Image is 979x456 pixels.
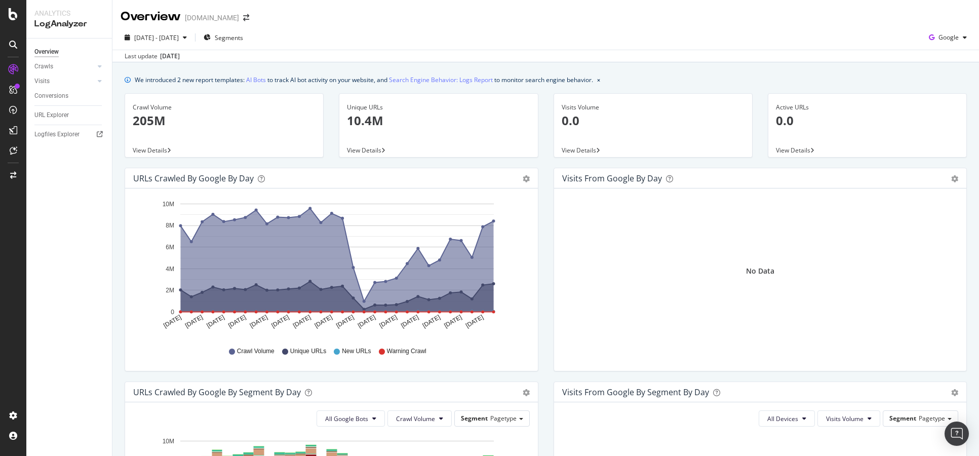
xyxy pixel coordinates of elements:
div: Overview [121,8,181,25]
div: No Data [746,266,774,276]
div: Unique URLs [347,103,530,112]
div: Visits from Google By Segment By Day [562,387,709,397]
text: [DATE] [206,314,226,329]
div: arrow-right-arrow-left [243,14,249,21]
span: All Google Bots [325,414,368,423]
text: [DATE] [378,314,399,329]
text: [DATE] [421,314,442,329]
div: gear [523,389,530,396]
div: LogAnalyzer [34,18,104,30]
text: [DATE] [443,314,463,329]
div: We introduced 2 new report templates: to track AI bot activity on your website, and to monitor se... [135,74,593,85]
div: Active URLs [776,103,959,112]
text: 2M [166,287,174,294]
span: View Details [776,146,810,155]
div: gear [951,175,958,182]
text: 10M [163,201,174,208]
text: [DATE] [227,314,247,329]
span: Segment [889,414,916,423]
svg: A chart. [133,197,525,337]
text: [DATE] [314,314,334,329]
text: [DATE] [335,314,355,329]
button: All Google Bots [317,410,385,427]
text: [DATE] [184,314,204,329]
div: Analytics [34,8,104,18]
div: URLs Crawled by Google by day [133,173,254,183]
text: 6M [166,244,174,251]
span: Crawl Volume [237,347,275,356]
span: [DATE] - [DATE] [134,33,179,42]
button: Google [925,29,971,46]
div: URLs Crawled by Google By Segment By Day [133,387,301,397]
button: Visits Volume [817,410,880,427]
div: Conversions [34,91,68,101]
p: 0.0 [776,112,959,129]
span: All Devices [767,414,798,423]
span: Segments [215,33,243,42]
text: [DATE] [464,314,485,329]
text: [DATE] [162,314,182,329]
a: Logfiles Explorer [34,129,105,140]
text: [DATE] [357,314,377,329]
div: [DOMAIN_NAME] [185,13,239,23]
span: Segment [461,414,488,423]
div: Crawl Volume [133,103,316,112]
div: Visits Volume [562,103,745,112]
span: Visits Volume [826,414,864,423]
p: 0.0 [562,112,745,129]
div: Last update [125,52,180,61]
span: Unique URLs [290,347,326,356]
a: Search Engine Behavior: Logs Report [389,74,493,85]
div: URL Explorer [34,110,69,121]
a: URL Explorer [34,110,105,121]
span: Pagetype [919,414,945,423]
div: gear [523,175,530,182]
text: 4M [166,265,174,273]
a: Overview [34,47,105,57]
div: info banner [125,74,967,85]
span: View Details [347,146,381,155]
span: View Details [562,146,596,155]
text: [DATE] [292,314,312,329]
div: Visits from Google by day [562,173,662,183]
span: Warning Crawl [387,347,426,356]
div: Overview [34,47,59,57]
span: Google [938,33,959,42]
a: Conversions [34,91,105,101]
span: Crawl Volume [396,414,435,423]
a: AI Bots [246,74,266,85]
div: Crawls [34,61,53,72]
span: New URLs [342,347,371,356]
span: Pagetype [490,414,517,423]
div: Open Intercom Messenger [945,422,969,446]
button: All Devices [759,410,815,427]
text: [DATE] [270,314,290,329]
text: [DATE] [400,314,420,329]
p: 10.4M [347,112,530,129]
div: [DATE] [160,52,180,61]
div: gear [951,389,958,396]
a: Visits [34,76,95,87]
a: Crawls [34,61,95,72]
button: close banner [595,72,603,87]
p: 205M [133,112,316,129]
text: [DATE] [249,314,269,329]
text: 0 [171,309,174,316]
div: Logfiles Explorer [34,129,80,140]
text: 8M [166,222,174,230]
button: Crawl Volume [387,410,452,427]
div: Visits [34,76,50,87]
span: View Details [133,146,167,155]
button: Segments [200,29,247,46]
button: [DATE] - [DATE] [121,29,191,46]
text: 10M [163,438,174,445]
